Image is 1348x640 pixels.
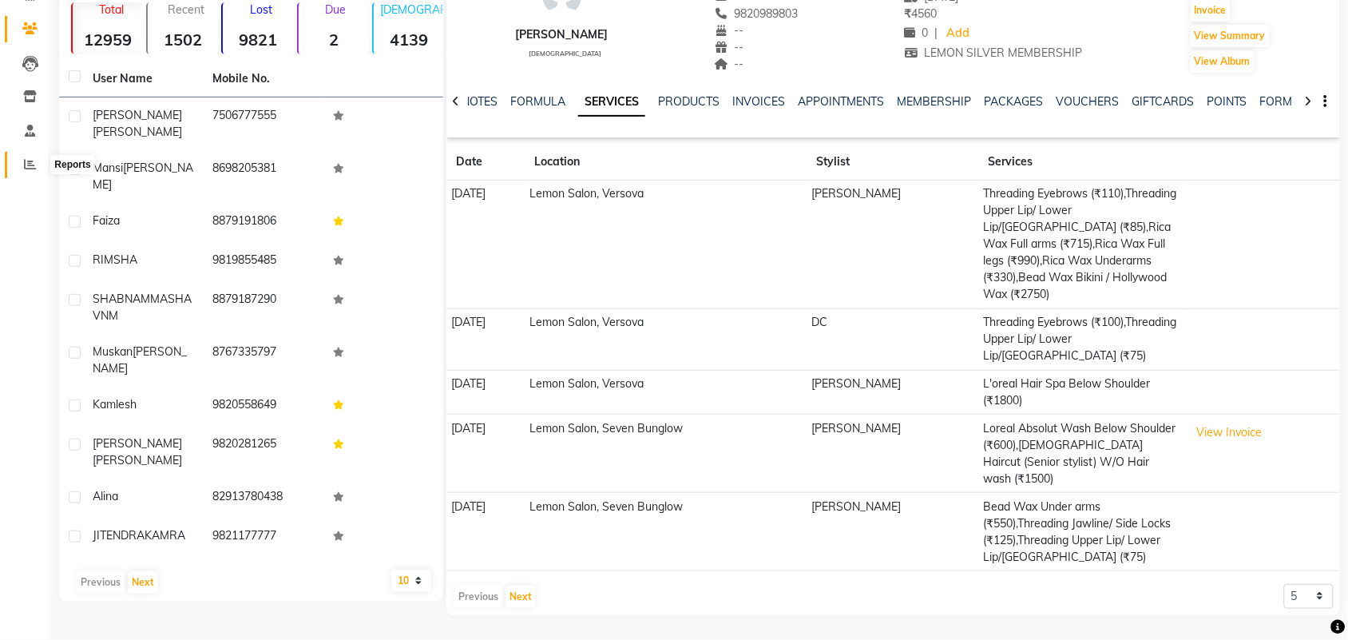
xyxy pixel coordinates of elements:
[93,108,182,122] span: [PERSON_NAME]
[1260,94,1300,109] a: FORMS
[1132,94,1194,109] a: GIFTCARDS
[446,370,525,415] td: [DATE]
[798,94,884,109] a: APPOINTMENTS
[203,518,323,557] td: 9821177777
[510,94,565,109] a: FORMULA
[446,493,525,571] td: [DATE]
[93,292,150,306] span: SHABNAM
[229,2,293,17] p: Lost
[203,203,323,242] td: 8879191806
[93,528,145,543] span: JITENDRA
[525,370,807,415] td: Lemon Salon, Versova
[93,161,193,192] span: [PERSON_NAME]
[203,334,323,387] td: 8767335797
[93,489,118,503] span: alina
[578,88,645,117] a: SERVICES
[904,46,1083,60] span: LEMON SILVER MEMBERSHIP
[516,26,609,43] div: [PERSON_NAME]
[302,2,369,17] p: Due
[93,213,120,228] span: Faiza
[1190,420,1270,445] button: View Invoice
[83,61,203,97] th: User Name
[978,370,1184,415] td: L'oreal Hair Spa Below Shoulder (₹1800)
[93,344,133,359] span: Muskan
[714,6,799,21] span: 9820989803
[978,493,1184,571] td: Bead Wax Under arms (₹550),Threading Jawline/ Side Locks (₹125),Threading Upper Lip/ Lower Lip/[G...
[299,30,369,50] strong: 2
[446,181,525,309] td: [DATE]
[374,30,444,50] strong: 4139
[223,30,293,50] strong: 9821
[904,6,911,21] span: ₹
[658,94,720,109] a: PRODUCTS
[525,308,807,370] td: Lemon Salon, Versova
[380,2,444,17] p: [DEMOGRAPHIC_DATA]
[807,144,978,181] th: Stylist
[145,528,185,543] span: KAMRA
[446,415,525,493] td: [DATE]
[93,161,123,175] span: Mansi
[525,144,807,181] th: Location
[446,308,525,370] td: [DATE]
[1056,94,1119,109] a: VOUCHERS
[203,479,323,518] td: 82913780438
[807,493,978,571] td: [PERSON_NAME]
[934,25,938,42] span: |
[904,26,928,40] span: 0
[505,586,536,608] button: Next
[203,97,323,150] td: 7506777555
[904,6,937,21] span: 4560
[944,22,972,45] a: Add
[732,94,785,109] a: INVOICES
[978,144,1184,181] th: Services
[203,281,323,334] td: 8879187290
[154,2,218,17] p: Recent
[525,493,807,571] td: Lemon Salon, Seven Bunglow
[203,426,323,479] td: 9820281265
[714,23,744,38] span: --
[203,61,323,97] th: Mobile No.
[978,181,1184,309] td: Threading Eyebrows (₹110),Threading Upper Lip/ Lower Lip/[GEOGRAPHIC_DATA] (₹85),Rica Wax Full ar...
[446,144,525,181] th: Date
[1191,25,1270,47] button: View Summary
[897,94,971,109] a: MEMBERSHIP
[73,30,143,50] strong: 12959
[1191,50,1255,73] button: View Album
[807,308,978,370] td: DC
[203,242,323,281] td: 9819855485
[148,30,218,50] strong: 1502
[807,370,978,415] td: [PERSON_NAME]
[807,415,978,493] td: [PERSON_NAME]
[525,415,807,493] td: Lemon Salon, Seven Bunglow
[714,40,744,54] span: --
[93,252,137,267] span: RIMSHA
[714,57,744,71] span: --
[807,181,978,309] td: [PERSON_NAME]
[978,415,1184,493] td: Loreal Absolut Wash Below Shoulder (₹600),[DEMOGRAPHIC_DATA] Haircut (Senior stylist) W/O Hair wa...
[93,453,182,467] span: [PERSON_NAME]
[93,344,187,376] span: [PERSON_NAME]
[93,436,182,451] span: [PERSON_NAME]
[50,156,94,175] div: Reports
[462,94,498,109] a: NOTES
[203,387,323,426] td: 9820558649
[93,125,182,139] span: [PERSON_NAME]
[529,50,601,58] span: [DEMOGRAPHIC_DATA]
[79,2,143,17] p: Total
[978,308,1184,370] td: Threading Eyebrows (₹100),Threading Upper Lip/ Lower Lip/[GEOGRAPHIC_DATA] (₹75)
[984,94,1043,109] a: PACKAGES
[93,397,137,411] span: Kamlesh
[128,571,158,594] button: Next
[203,150,323,203] td: 8698205381
[1207,94,1247,109] a: POINTS
[525,181,807,309] td: Lemon Salon, Versova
